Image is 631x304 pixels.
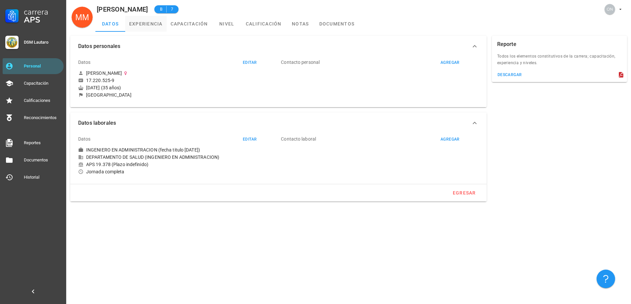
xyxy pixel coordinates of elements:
div: Datos [78,54,91,70]
button: egresar [450,187,479,199]
div: descargar [497,72,522,77]
div: egresar [452,190,476,195]
a: calificación [242,16,286,32]
a: Personal [3,58,64,74]
span: B [158,6,164,13]
div: Reporte [497,36,516,53]
div: Todos los elementos constitutivos de la carrera; capacitación, experiencia y niveles. [492,53,627,70]
div: 17.220.525-9 [86,77,114,83]
div: agregar [440,137,460,142]
div: Historial [24,175,61,180]
div: Reportes [24,140,61,146]
a: Capacitación [3,75,64,91]
span: Datos laborales [78,118,471,128]
div: agregar [440,60,460,65]
div: editar [242,60,257,65]
button: agregar [437,136,463,143]
div: DEPARTAMENTO DE SALUD (INGENIERO EN ADMINISTRACION) [78,154,276,160]
div: Jornada completa [78,169,276,175]
div: Contacto laboral [281,131,316,147]
div: avatar [605,4,615,15]
div: Reconocimientos [24,115,61,120]
a: notas [286,16,315,32]
div: [PERSON_NAME] [97,6,148,13]
a: capacitación [167,16,212,32]
div: Capacitación [24,81,61,86]
a: datos [95,16,125,32]
div: APS 19.378 (Plazo indefinido) [78,161,276,167]
div: Datos [78,131,91,147]
button: descargar [495,70,525,79]
span: Datos personales [78,42,471,51]
button: editar [239,136,260,143]
div: editar [242,137,257,142]
div: Contacto personal [281,54,320,70]
a: nivel [212,16,242,32]
a: experiencia [125,16,167,32]
div: avatar [72,7,93,28]
div: [GEOGRAPHIC_DATA] [86,92,131,98]
a: Reportes [3,135,64,151]
div: [DATE] (35 años) [78,85,276,91]
a: Calificaciones [3,93,64,109]
div: [PERSON_NAME] [86,70,122,76]
span: MM [75,7,89,28]
div: DSM Lautaro [24,40,61,45]
button: editar [239,59,260,66]
a: documentos [315,16,359,32]
button: Datos laborales [70,112,487,134]
button: Datos personales [70,36,487,57]
div: Personal [24,64,61,69]
div: APS [24,16,61,24]
a: Reconocimientos [3,110,64,126]
button: agregar [437,59,463,66]
span: 7 [169,6,175,13]
a: Historial [3,169,64,185]
div: Documentos [24,157,61,163]
a: Documentos [3,152,64,168]
div: Carrera [24,8,61,16]
div: INGENIERO EN ADMINISTRACION (fecha titulo [DATE]) [86,147,200,153]
div: Calificaciones [24,98,61,103]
